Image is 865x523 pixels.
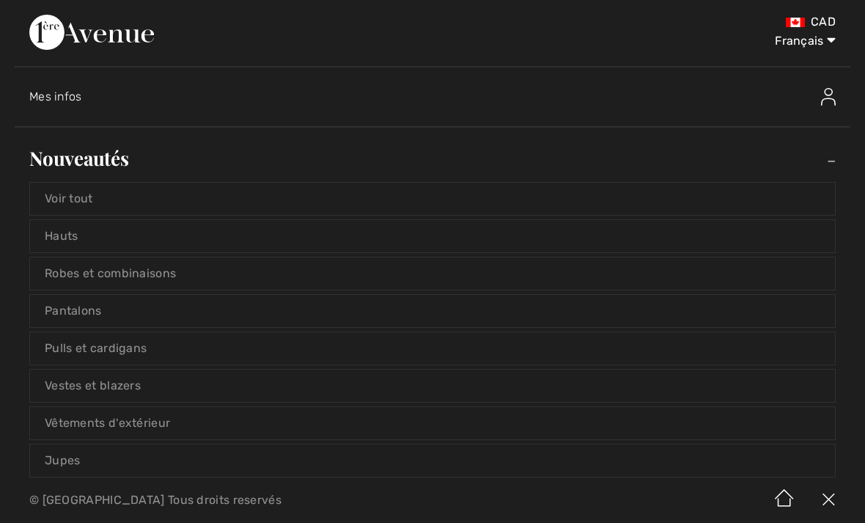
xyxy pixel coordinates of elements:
[30,445,835,477] a: Jupes
[29,15,154,50] img: 1ère Avenue
[29,495,508,505] p: © [GEOGRAPHIC_DATA] Tous droits reservés
[806,478,850,523] img: X
[30,370,835,402] a: Vestes et blazers
[30,220,835,252] a: Hauts
[15,142,850,175] a: Nouveautés
[29,89,82,103] span: Mes infos
[30,407,835,439] a: Vêtements d'extérieur
[30,295,835,327] a: Pantalons
[762,478,806,523] img: Accueil
[30,332,835,365] a: Pulls et cardigans
[30,257,835,290] a: Robes et combinaisons
[30,183,835,215] a: Voir tout
[509,15,836,29] div: CAD
[821,88,836,106] img: Mes infos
